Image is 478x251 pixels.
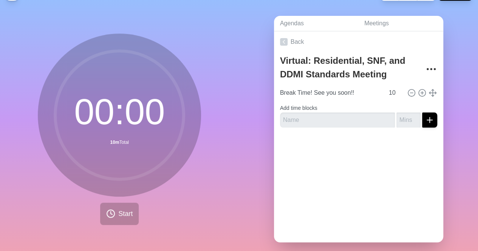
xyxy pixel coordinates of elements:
label: Add time blocks [280,105,317,111]
a: Back [274,31,443,52]
a: Agendas [274,16,358,31]
input: Mins [396,112,421,128]
span: Start [118,209,133,219]
a: Meetings [358,16,443,31]
button: More [424,62,439,77]
input: Name [277,85,384,100]
input: Name [280,112,395,128]
button: Start [100,203,139,225]
input: Mins [386,85,404,100]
